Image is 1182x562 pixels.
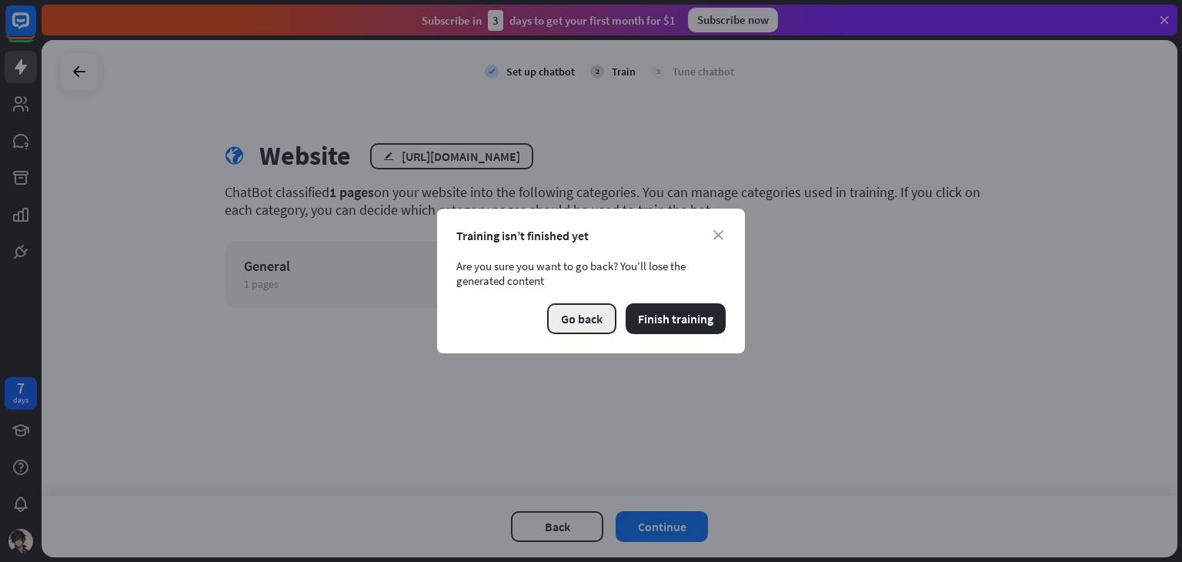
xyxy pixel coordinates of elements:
[456,259,726,288] div: Are you sure you want to go back? You’ll lose the generated content
[713,230,723,240] i: close
[12,6,58,52] button: Open LiveChat chat widget
[456,228,726,243] div: Training isn’t finished yet
[626,303,726,334] button: Finish training
[547,303,616,334] button: Go back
